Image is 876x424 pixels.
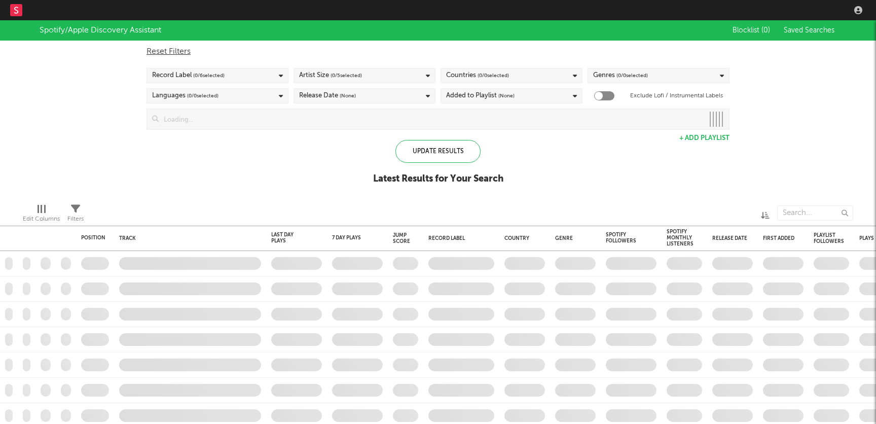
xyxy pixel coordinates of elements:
div: Countries [446,69,509,82]
div: Update Results [395,140,481,163]
div: Playlist Followers [814,232,844,244]
span: ( 0 / 0 selected) [187,90,218,102]
div: Genres [593,69,648,82]
input: Search... [777,205,853,221]
input: Loading... [159,109,704,129]
div: Languages [152,90,218,102]
div: Plays [859,235,874,241]
div: Release Date [712,235,748,241]
div: Country [504,235,540,241]
div: Release Date [299,90,356,102]
div: Track [119,235,256,241]
span: ( 0 / 0 selected) [616,69,648,82]
span: Blocklist [733,27,770,34]
div: 7 Day Plays [332,235,368,241]
span: ( 0 / 5 selected) [331,69,362,82]
div: Edit Columns [23,200,60,230]
button: + Add Playlist [679,135,729,142]
div: Jump Score [393,232,410,244]
div: Reset Filters [147,46,729,58]
div: Added to Playlist [446,90,515,102]
div: Position [81,235,105,241]
div: Record Label [152,69,225,82]
div: Last Day Plays [271,232,307,244]
span: ( 0 / 0 selected) [478,69,509,82]
label: Exclude Lofi / Instrumental Labels [630,90,723,102]
span: (None) [340,90,356,102]
div: First Added [763,235,798,241]
span: (None) [498,90,515,102]
div: Spotify Monthly Listeners [667,229,693,247]
div: Spotify/Apple Discovery Assistant [40,24,161,37]
span: Saved Searches [784,27,836,34]
div: Filters [67,213,84,225]
div: Spotify Followers [606,232,641,244]
button: Saved Searches [781,26,836,34]
div: Record Label [428,235,489,241]
span: ( 0 / 6 selected) [193,69,225,82]
div: Latest Results for Your Search [373,173,503,185]
div: Genre [555,235,591,241]
div: Artist Size [299,69,362,82]
div: Edit Columns [23,213,60,225]
div: Filters [67,200,84,230]
span: ( 0 ) [761,27,770,34]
